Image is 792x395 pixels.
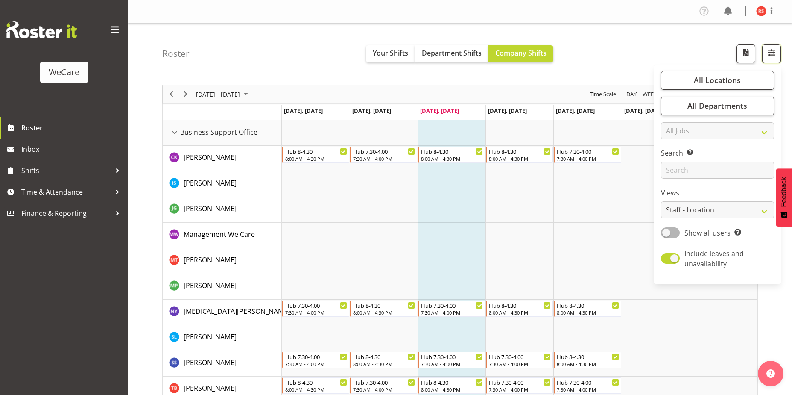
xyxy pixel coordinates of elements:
[421,155,483,162] div: 8:00 AM - 4:30 PM
[418,352,485,368] div: Savita Savita"s event - Hub 7.30-4.00 Begin From Wednesday, October 1, 2025 at 7:30:00 AM GMT+13:...
[422,48,482,58] span: Department Shifts
[421,360,483,367] div: 7:30 AM - 4:00 PM
[415,45,488,62] button: Department Shifts
[661,188,774,198] label: Views
[163,300,282,325] td: Nikita Yates resource
[353,386,415,393] div: 7:30 AM - 4:00 PM
[21,164,111,177] span: Shifts
[350,377,417,394] div: Tyla Boyd"s event - Hub 7.30-4.00 Begin From Tuesday, September 30, 2025 at 7:30:00 AM GMT+13:00 ...
[184,306,290,316] a: [MEDICAL_DATA][PERSON_NAME]
[641,89,659,100] button: Timeline Week
[661,148,774,158] label: Search
[353,155,415,162] div: 7:30 AM - 4:00 PM
[352,107,391,115] span: [DATE], [DATE]
[589,89,617,100] span: Time Scale
[489,155,551,162] div: 8:00 AM - 4:30 PM
[353,147,415,156] div: Hub 7.30-4.00
[353,309,415,316] div: 8:00 AM - 4:30 PM
[642,89,658,100] span: Week
[418,147,485,163] div: Chloe Kim"s event - Hub 8-4.30 Begin From Wednesday, October 1, 2025 at 8:00:00 AM GMT+13:00 Ends...
[21,121,124,134] span: Roster
[285,155,347,162] div: 8:00 AM - 4:30 PM
[164,85,178,103] div: previous period
[184,178,237,188] span: [PERSON_NAME]
[284,107,323,115] span: [DATE], [DATE]
[350,147,417,163] div: Chloe Kim"s event - Hub 7.30-4.00 Begin From Tuesday, September 30, 2025 at 7:30:00 AM GMT+13:00 ...
[184,332,237,342] span: [PERSON_NAME]
[557,309,619,316] div: 8:00 AM - 4:30 PM
[766,369,775,378] img: help-xxl-2.png
[350,301,417,317] div: Nikita Yates"s event - Hub 8-4.30 Begin From Tuesday, September 30, 2025 at 8:00:00 AM GMT+13:00 ...
[282,377,349,394] div: Tyla Boyd"s event - Hub 8-4.30 Begin From Monday, September 29, 2025 at 8:00:00 AM GMT+13:00 Ends...
[282,352,349,368] div: Savita Savita"s event - Hub 7.30-4.00 Begin From Monday, September 29, 2025 at 7:30:00 AM GMT+13:...
[557,352,619,361] div: Hub 8-4.30
[780,177,788,207] span: Feedback
[557,155,619,162] div: 7:30 AM - 4:00 PM
[489,360,551,367] div: 7:30 AM - 4:00 PM
[557,301,619,310] div: Hub 8-4.30
[184,358,237,367] span: [PERSON_NAME]
[373,48,408,58] span: Your Shifts
[285,360,347,367] div: 7:30 AM - 4:00 PM
[486,301,553,317] div: Nikita Yates"s event - Hub 8-4.30 Begin From Thursday, October 2, 2025 at 8:00:00 AM GMT+13:00 En...
[163,274,282,300] td: Millie Pumphrey resource
[421,309,483,316] div: 7:30 AM - 4:00 PM
[184,281,237,290] span: [PERSON_NAME]
[661,162,774,179] input: Search
[193,85,253,103] div: Sep 29 - Oct 05, 2025
[166,89,177,100] button: Previous
[556,107,595,115] span: [DATE], [DATE]
[49,66,79,79] div: WeCare
[554,377,621,394] div: Tyla Boyd"s event - Hub 7.30-4.00 Begin From Friday, October 3, 2025 at 7:30:00 AM GMT+13:00 Ends...
[557,360,619,367] div: 8:00 AM - 4:30 PM
[486,352,553,368] div: Savita Savita"s event - Hub 7.30-4.00 Begin From Thursday, October 2, 2025 at 7:30:00 AM GMT+13:0...
[489,386,551,393] div: 7:30 AM - 4:00 PM
[756,6,766,16] img: rhianne-sharples11255.jpg
[488,107,527,115] span: [DATE], [DATE]
[285,386,347,393] div: 8:00 AM - 4:30 PM
[350,352,417,368] div: Savita Savita"s event - Hub 8-4.30 Begin From Tuesday, September 30, 2025 at 8:00:00 AM GMT+13:00...
[418,377,485,394] div: Tyla Boyd"s event - Hub 8-4.30 Begin From Wednesday, October 1, 2025 at 8:00:00 AM GMT+13:00 Ends...
[184,383,237,393] a: [PERSON_NAME]
[353,301,415,310] div: Hub 8-4.30
[687,100,747,111] span: All Departments
[163,351,282,377] td: Savita Savita resource
[180,89,192,100] button: Next
[282,147,349,163] div: Chloe Kim"s event - Hub 8-4.30 Begin From Monday, September 29, 2025 at 8:00:00 AM GMT+13:00 Ends...
[184,383,237,393] span: [PERSON_NAME]
[489,147,551,156] div: Hub 8-4.30
[184,280,237,291] a: [PERSON_NAME]
[661,97,774,115] button: All Departments
[684,228,731,238] span: Show all users
[180,127,257,137] span: Business Support Office
[489,309,551,316] div: 8:00 AM - 4:30 PM
[625,89,638,100] button: Timeline Day
[184,203,237,214] a: [PERSON_NAME]
[285,352,347,361] div: Hub 7.30-4.00
[184,332,237,342] a: [PERSON_NAME]
[421,378,483,386] div: Hub 8-4.30
[366,45,415,62] button: Your Shifts
[184,178,237,188] a: [PERSON_NAME]
[557,386,619,393] div: 7:30 AM - 4:00 PM
[285,301,347,310] div: Hub 7.30-4.00
[184,229,255,239] a: Management We Care
[684,249,744,268] span: Include leaves and unavailability
[421,352,483,361] div: Hub 7.30-4.00
[557,147,619,156] div: Hub 7.30-4.00
[625,89,637,100] span: Day
[489,301,551,310] div: Hub 8-4.30
[178,85,193,103] div: next period
[421,147,483,156] div: Hub 8-4.30
[282,301,349,317] div: Nikita Yates"s event - Hub 7.30-4.00 Begin From Monday, September 29, 2025 at 7:30:00 AM GMT+13:0...
[554,352,621,368] div: Savita Savita"s event - Hub 8-4.30 Begin From Friday, October 3, 2025 at 8:00:00 AM GMT+13:00 End...
[554,147,621,163] div: Chloe Kim"s event - Hub 7.30-4.00 Begin From Friday, October 3, 2025 at 7:30:00 AM GMT+13:00 Ends...
[162,49,190,59] h4: Roster
[163,197,282,223] td: Janine Grundler resource
[163,146,282,171] td: Chloe Kim resource
[163,248,282,274] td: Michelle Thomas resource
[353,360,415,367] div: 8:00 AM - 4:30 PM
[776,168,792,227] button: Feedback - Show survey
